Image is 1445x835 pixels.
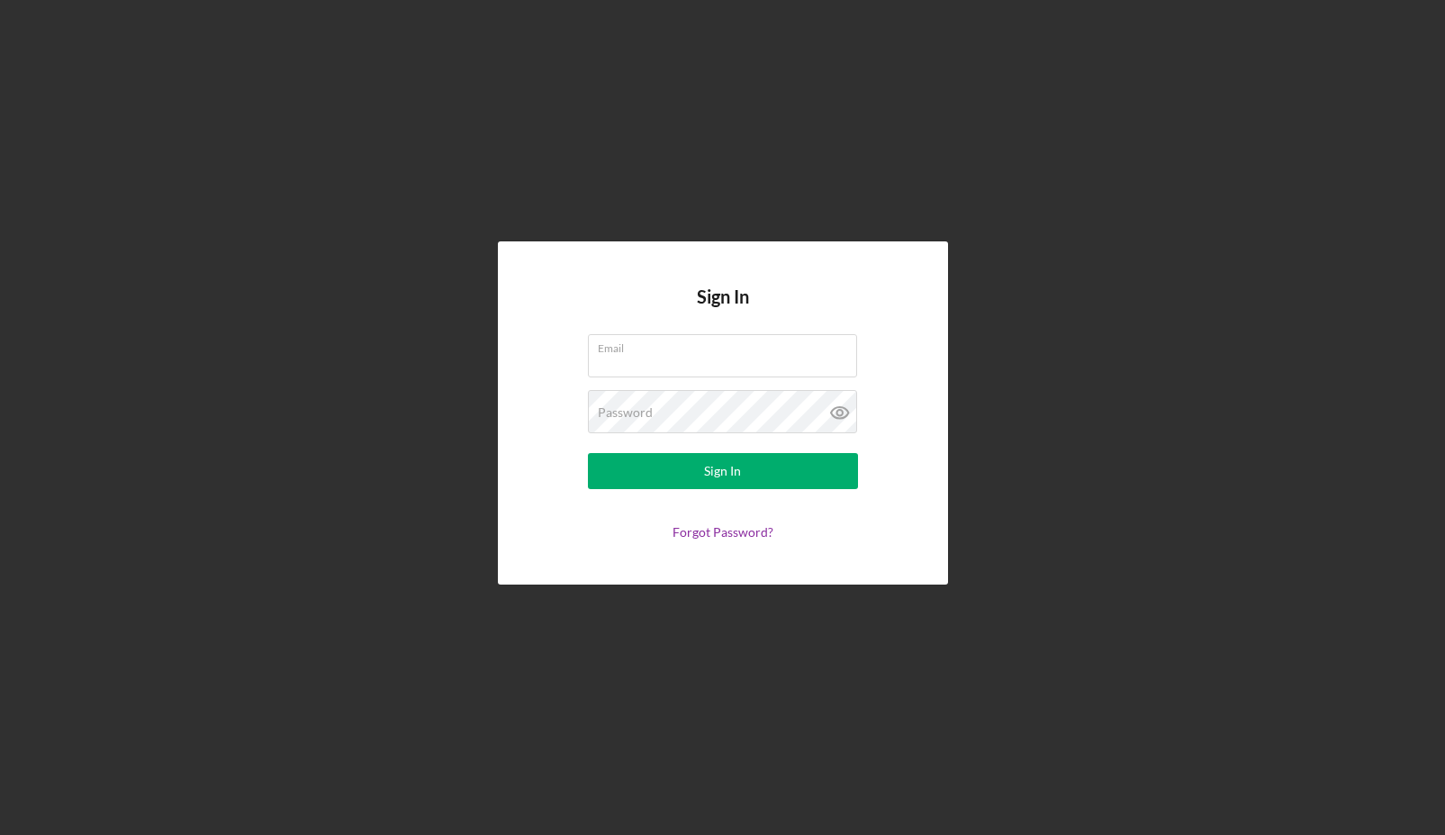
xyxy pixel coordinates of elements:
div: Sign In [704,453,741,489]
h4: Sign In [697,286,749,334]
label: Password [598,405,653,420]
a: Forgot Password? [673,524,773,540]
button: Sign In [588,453,858,489]
label: Email [598,335,857,355]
